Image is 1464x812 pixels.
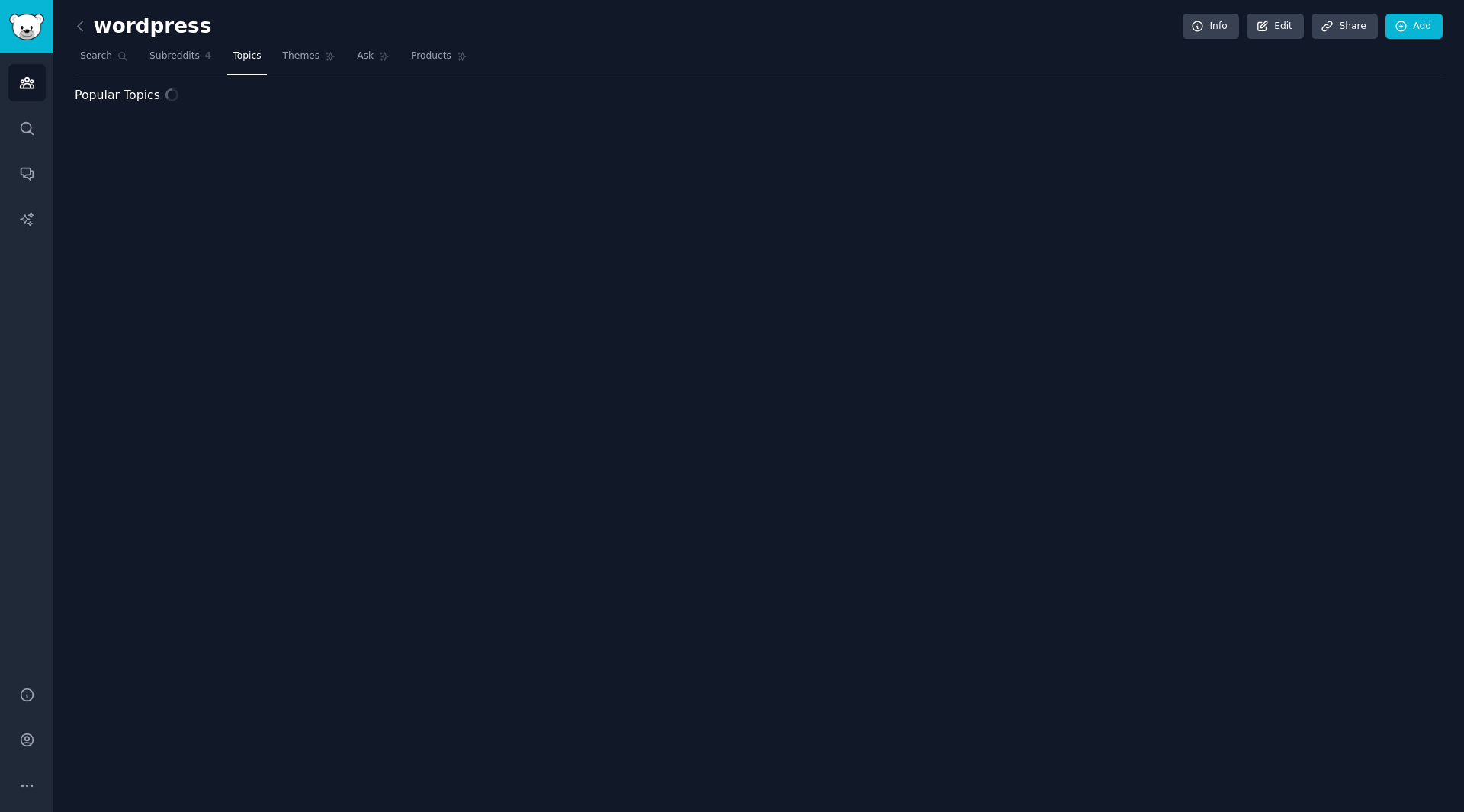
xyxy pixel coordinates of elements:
[1183,14,1239,40] a: Info
[75,86,160,105] span: Popular Topics
[406,44,473,75] a: Products
[1311,14,1377,40] a: Share
[352,44,395,75] a: Ask
[9,14,44,40] img: GummySearch logo
[1247,14,1304,40] a: Edit
[1385,14,1443,40] a: Add
[227,44,266,75] a: Topics
[75,14,211,39] h2: wordpress
[233,50,261,63] span: Topics
[283,50,320,63] span: Themes
[278,44,342,75] a: Themes
[80,50,112,63] span: Search
[144,44,217,75] a: Subreddits4
[205,50,212,63] span: 4
[357,50,374,63] span: Ask
[411,50,451,63] span: Products
[75,44,133,75] a: Search
[149,50,200,63] span: Subreddits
